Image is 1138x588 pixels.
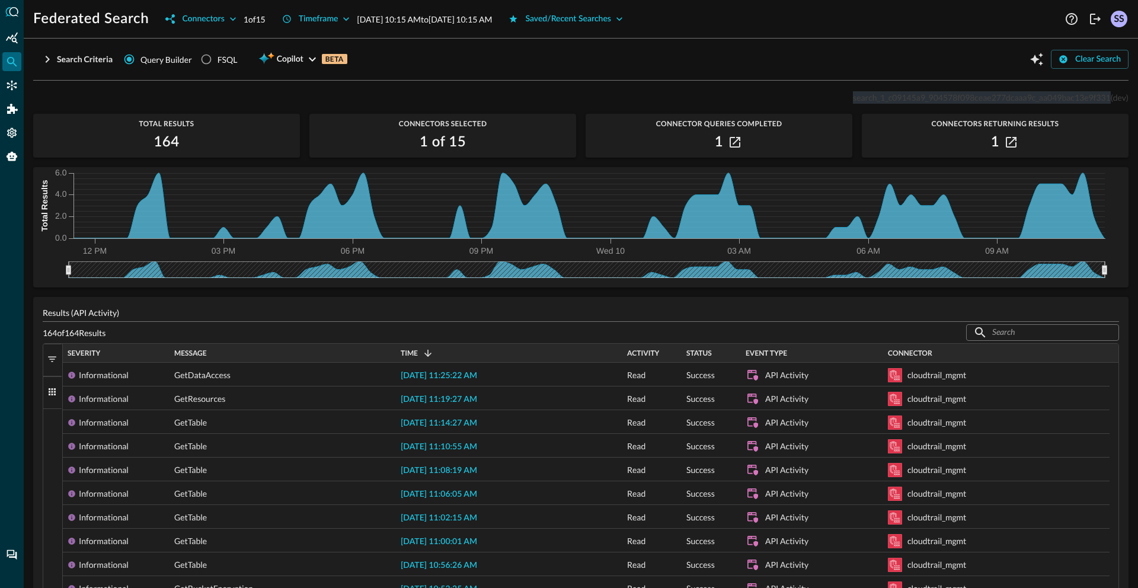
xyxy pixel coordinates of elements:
div: API Activity [765,363,808,387]
div: Federated Search [2,52,21,71]
tspan: 09 AM [985,246,1009,255]
span: Event Type [746,349,787,357]
tspan: 06 PM [341,246,365,255]
div: Informational [79,506,129,529]
tspan: 03 PM [212,246,235,255]
span: Success [686,482,715,506]
div: Informational [79,553,129,577]
div: API Activity [765,506,808,529]
button: Logout [1086,9,1105,28]
span: Read [627,506,645,529]
svg: Amazon Security Lake [888,510,902,525]
span: Read [627,411,645,434]
tspan: 4.0 [55,189,67,199]
span: Success [686,411,715,434]
h2: 164 [154,133,180,152]
span: GetResources [174,387,225,411]
button: Timeframe [275,9,357,28]
span: Success [686,529,715,553]
tspan: 06 AM [856,246,880,255]
span: [DATE] 11:19:27 AM [401,395,477,404]
div: SS [1111,11,1127,27]
h2: 1 [991,133,999,152]
svg: Amazon Security Lake [888,463,902,477]
span: Message [174,349,207,357]
div: Saved/Recent Searches [525,12,611,27]
span: Connectors Selected [309,120,576,128]
button: Search Criteria [33,50,120,69]
span: Read [627,529,645,553]
div: Search Criteria [57,52,113,67]
span: Connector Queries Completed [586,120,852,128]
span: Read [627,458,645,482]
h2: 1 [715,133,723,152]
div: Settings [2,123,21,142]
button: Clear Search [1051,50,1129,69]
div: API Activity [765,411,808,434]
span: GetTable [174,529,207,553]
tspan: 03 AM [727,246,751,255]
h1: Federated Search [33,9,149,28]
button: Connectors [158,9,243,28]
span: (dev) [1111,92,1129,103]
div: Clear Search [1075,52,1121,67]
svg: Amazon Security Lake [888,534,902,548]
span: Success [686,387,715,411]
span: Copilot [277,52,303,67]
span: GetTable [174,458,207,482]
span: Connectors Returning Results [862,120,1129,128]
button: Open Query Copilot [1027,50,1046,69]
span: Connector [888,349,932,357]
div: cloudtrail_mgmt [907,506,966,529]
input: Search [992,321,1092,343]
span: Read [627,482,645,506]
svg: Amazon Security Lake [888,439,902,453]
span: Time [401,349,418,357]
tspan: 2.0 [55,211,67,220]
span: Success [686,363,715,387]
span: [DATE] 11:08:19 AM [401,466,477,475]
div: API Activity [765,553,808,577]
span: Query Builder [140,53,192,66]
div: cloudtrail_mgmt [907,363,966,387]
div: Informational [79,458,129,482]
svg: Amazon Security Lake [888,558,902,572]
div: Chat [2,545,21,564]
span: GetTable [174,482,207,506]
div: cloudtrail_mgmt [907,482,966,506]
tspan: 6.0 [55,168,67,177]
div: API Activity [765,458,808,482]
button: Saved/Recent Searches [501,9,630,28]
div: cloudtrail_mgmt [907,553,966,577]
svg: Amazon Security Lake [888,487,902,501]
tspan: 12 PM [83,246,107,255]
span: Total Results [33,120,300,128]
span: GetDataAccess [174,363,231,387]
svg: Amazon Security Lake [888,392,902,406]
div: Informational [79,434,129,458]
div: API Activity [765,387,808,411]
div: Informational [79,363,129,387]
p: [DATE] 10:15 AM to [DATE] 10:15 AM [357,13,492,25]
div: Connectors [182,12,224,27]
p: 1 of 15 [244,13,266,25]
div: Connectors [2,76,21,95]
div: Query Agent [2,147,21,166]
div: cloudtrail_mgmt [907,411,966,434]
div: Timeframe [299,12,338,27]
div: Informational [79,529,129,553]
div: FSQL [218,53,238,66]
div: API Activity [765,529,808,553]
span: [DATE] 11:02:15 AM [401,514,477,522]
div: Addons [3,100,22,119]
div: API Activity [765,434,808,458]
span: [DATE] 11:10:55 AM [401,443,477,451]
span: Success [686,458,715,482]
span: [DATE] 11:06:05 AM [401,490,477,498]
p: Results (API Activity) [43,306,1119,319]
tspan: Total Results [40,180,49,231]
div: cloudtrail_mgmt [907,434,966,458]
span: search_1_c09145a9_904578f098ceae277dcaaa9c_aa049bac13e9f331 [853,92,1111,103]
div: cloudtrail_mgmt [907,387,966,411]
span: GetTable [174,506,207,529]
